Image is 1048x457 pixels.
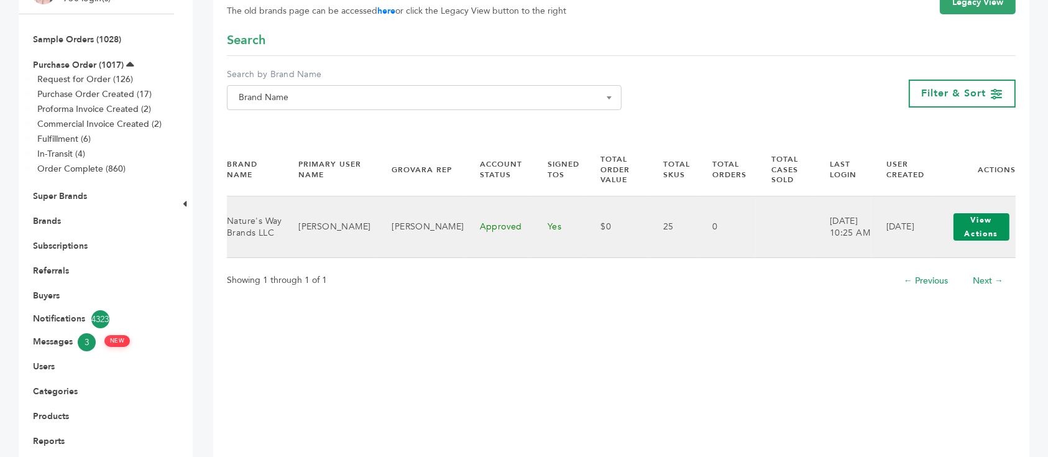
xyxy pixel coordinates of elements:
[33,34,121,45] a: Sample Orders (1028)
[697,196,756,258] td: 0
[37,88,152,100] a: Purchase Order Created (17)
[33,310,160,328] a: Notifications4323
[33,190,87,202] a: Super Brands
[585,196,647,258] td: $0
[33,59,124,71] a: Purchase Order (1017)
[227,144,283,196] th: Brand Name
[227,196,283,258] td: Nature's Way Brands LLC
[283,196,376,258] td: [PERSON_NAME]
[37,163,126,175] a: Order Complete (860)
[814,144,871,196] th: Last Login
[932,144,1016,196] th: Actions
[871,144,932,196] th: User Created
[33,385,78,397] a: Categories
[648,144,697,196] th: Total SKUs
[532,196,585,258] td: Yes
[377,196,464,258] td: [PERSON_NAME]
[33,333,160,351] a: Messages3 NEW
[37,118,162,130] a: Commercial Invoice Created (2)
[37,103,151,115] a: Proforma Invoice Created (2)
[33,290,60,302] a: Buyers
[33,265,69,277] a: Referrals
[585,144,647,196] th: Total Order Value
[904,275,948,287] a: ← Previous
[227,68,622,81] label: Search by Brand Name
[377,144,464,196] th: Grovara Rep
[464,196,532,258] td: Approved
[37,148,85,160] a: In-Transit (4)
[33,361,55,372] a: Users
[33,215,61,227] a: Brands
[871,196,932,258] td: [DATE]
[464,144,532,196] th: Account Status
[227,32,265,49] span: Search
[973,275,1003,287] a: Next →
[954,213,1009,241] button: View Actions
[697,144,756,196] th: Total Orders
[33,240,88,252] a: Subscriptions
[37,73,133,85] a: Request for Order (126)
[922,86,986,100] span: Filter & Sort
[377,5,395,17] a: here
[234,89,615,106] span: Brand Name
[756,144,814,196] th: Total Cases Sold
[104,335,130,347] span: NEW
[91,310,109,328] span: 4323
[37,133,91,145] a: Fulfillment (6)
[227,5,566,17] span: The old brands page can be accessed or click the Legacy View button to the right
[33,435,65,447] a: Reports
[227,85,622,110] span: Brand Name
[283,144,376,196] th: Primary User Name
[532,144,585,196] th: Signed TOS
[33,410,69,422] a: Products
[648,196,697,258] td: 25
[78,333,96,351] span: 3
[227,273,327,288] p: Showing 1 through 1 of 1
[814,196,871,258] td: [DATE] 10:25 AM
